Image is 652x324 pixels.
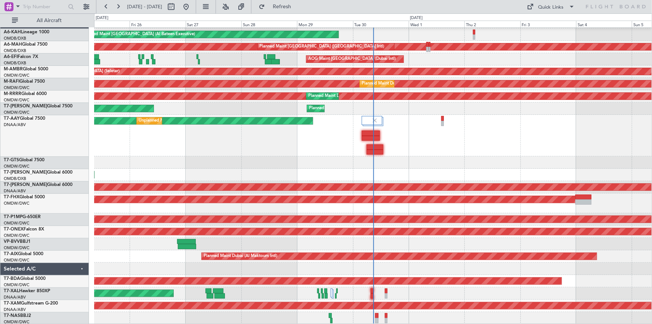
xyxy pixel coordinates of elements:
[4,227,44,232] a: T7-ONEXFalcon 8X
[576,21,632,27] div: Sat 4
[4,239,20,244] span: VP-BVV
[4,42,47,47] a: A6-MAHGlobal 7500
[308,54,396,65] div: AOG Maint [GEOGRAPHIC_DATA] (Dubai Intl)
[4,301,58,306] a: T7-XAMGulfstream G-200
[410,15,423,21] div: [DATE]
[4,289,50,293] a: T7-XALHawker 850XP
[96,15,108,21] div: [DATE]
[4,48,26,54] a: OMDB/DXB
[74,21,130,27] div: Thu 25
[266,4,298,9] span: Refresh
[4,158,19,162] span: T7-GTS
[204,251,277,262] div: Planned Maint Dubai (Al Maktoum Intl)
[4,30,21,34] span: A6-KAH
[4,227,24,232] span: T7-ONEX
[4,201,30,206] a: OMDW/DWC
[4,55,18,59] span: A6-EFI
[4,233,30,238] a: OMDW/DWC
[4,257,30,263] a: OMDW/DWC
[4,215,41,219] a: T7-P1MPG-650ER
[8,15,81,27] button: All Aircraft
[4,104,72,108] a: T7-[PERSON_NAME]Global 7500
[4,294,26,300] a: DNAA/ABV
[371,117,378,124] img: gray-close.svg
[4,67,23,71] span: M-AMBR
[4,220,30,226] a: OMDW/DWC
[4,97,30,103] a: OMDW/DWC
[4,307,26,312] a: DNAA/ABV
[130,21,185,27] div: Fri 26
[4,110,30,115] a: OMDW/DWC
[4,195,19,199] span: T7-FHX
[4,282,30,288] a: OMDW/DWC
[538,4,564,11] div: Quick Links
[4,183,47,187] span: T7-[PERSON_NAME]
[523,1,579,13] button: Quick Links
[4,183,72,187] a: T7-[PERSON_NAME]Global 6000
[4,314,20,318] span: T7-NAS
[4,252,18,256] span: T7-AIX
[186,21,241,27] div: Sat 27
[409,21,464,27] div: Wed 1
[4,188,26,194] a: DNAA/ABV
[4,170,72,175] a: T7-[PERSON_NAME]Global 6000
[4,42,22,47] span: A6-MAH
[19,18,79,23] span: All Aircraft
[4,55,38,59] a: A6-EFIFalcon 7X
[4,176,26,181] a: OMDB/DXB
[4,116,45,121] a: T7-AAYGlobal 7500
[308,91,382,102] div: Planned Maint Dubai (Al Maktoum Intl)
[4,245,30,251] a: OMDW/DWC
[260,41,384,52] div: Planned Maint [GEOGRAPHIC_DATA] ([GEOGRAPHIC_DATA] Intl)
[23,1,66,12] input: Trip Number
[4,276,20,281] span: T7-BDA
[362,78,435,89] div: Planned Maint Dubai (Al Maktoum Intl)
[4,92,47,96] a: M-RRRRGlobal 6000
[4,301,21,306] span: T7-XAM
[4,79,19,84] span: M-RAFI
[4,122,26,128] a: DNAA/ABV
[4,158,44,162] a: T7-GTSGlobal 7500
[4,116,20,121] span: T7-AAY
[464,21,520,27] div: Thu 2
[4,60,26,66] a: OMDB/DXB
[353,21,409,27] div: Tue 30
[4,92,21,96] span: M-RRRR
[4,79,45,84] a: M-RAFIGlobal 7500
[4,215,22,219] span: T7-P1MP
[4,170,47,175] span: T7-[PERSON_NAME]
[309,103,383,114] div: Planned Maint Dubai (Al Maktoum Intl)
[4,67,48,71] a: M-AMBRGlobal 5000
[4,239,31,244] a: VP-BVVBBJ1
[4,104,47,108] span: T7-[PERSON_NAME]
[255,1,300,13] button: Refresh
[4,163,30,169] a: OMDW/DWC
[4,195,45,199] a: T7-FHXGlobal 5000
[4,73,30,78] a: OMDW/DWC
[4,252,43,256] a: T7-AIXGlobal 5000
[83,29,195,40] div: Planned Maint [GEOGRAPHIC_DATA] (Al Bateen Executive)
[4,314,31,318] a: T7-NASBBJ2
[127,3,162,10] span: [DATE] - [DATE]
[297,21,353,27] div: Mon 29
[4,289,19,293] span: T7-XAL
[520,21,576,27] div: Fri 3
[241,21,297,27] div: Sun 28
[4,85,30,91] a: OMDW/DWC
[139,115,249,126] div: Unplanned Maint [GEOGRAPHIC_DATA] (Al Maktoum Intl)
[4,36,26,41] a: OMDB/DXB
[4,30,49,34] a: A6-KAHLineage 1000
[4,276,46,281] a: T7-BDAGlobal 5000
